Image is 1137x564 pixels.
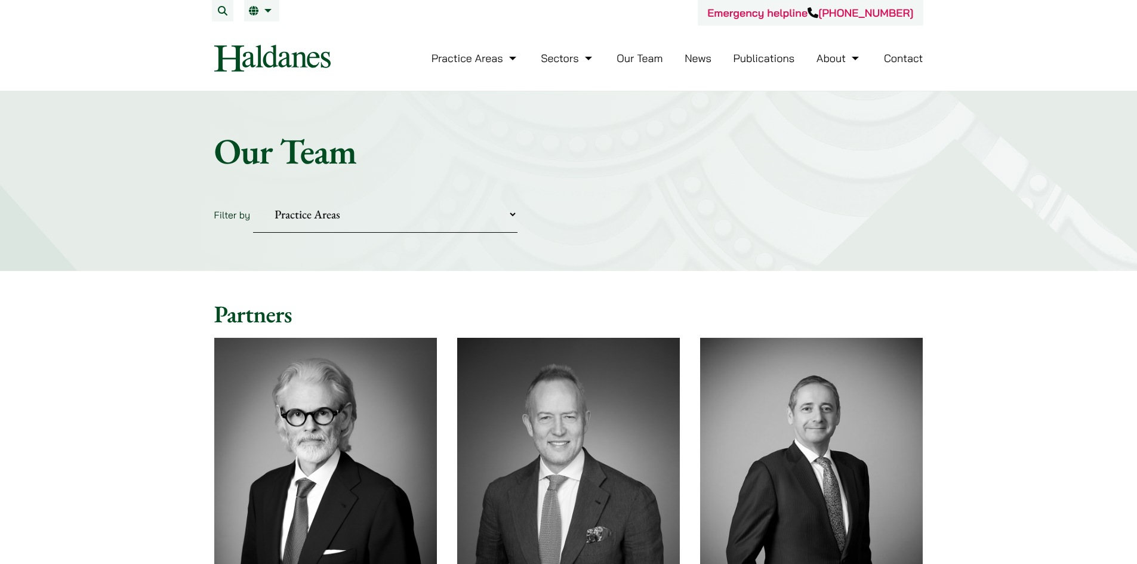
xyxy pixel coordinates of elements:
[707,6,913,20] a: Emergency helpline[PHONE_NUMBER]
[685,51,711,65] a: News
[541,51,594,65] a: Sectors
[816,51,862,65] a: About
[214,45,331,72] img: Logo of Haldanes
[214,300,923,328] h2: Partners
[617,51,663,65] a: Our Team
[249,6,275,16] a: EN
[214,130,923,172] h1: Our Team
[884,51,923,65] a: Contact
[214,209,251,221] label: Filter by
[432,51,519,65] a: Practice Areas
[734,51,795,65] a: Publications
